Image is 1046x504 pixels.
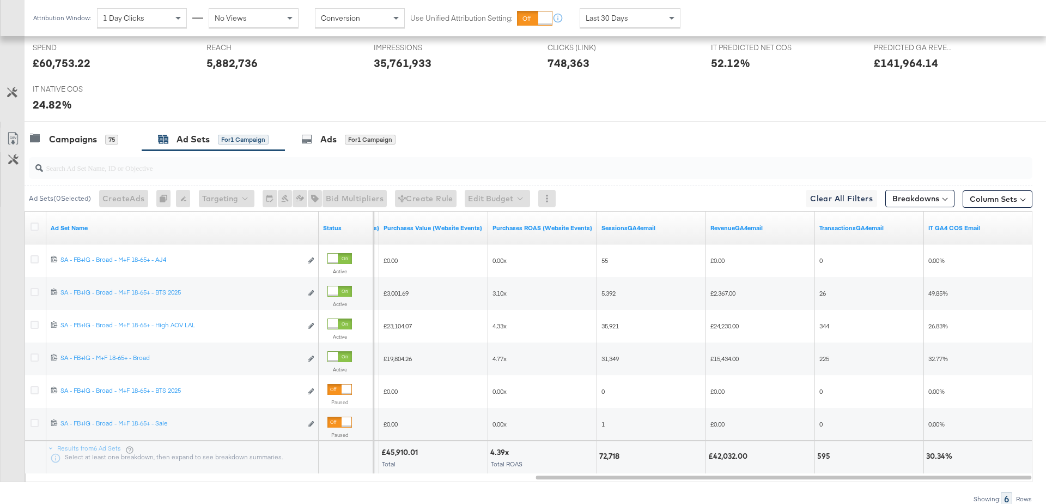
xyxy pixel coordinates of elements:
div: Ads [320,133,337,146]
span: Conversion [321,13,360,23]
span: 0.00% [928,256,945,265]
span: 0 [819,256,823,265]
a: SA - FB+IG - Broad - M+F 18-65+ - Sale [60,419,302,430]
span: 32.77% [928,355,948,363]
span: £0.00 [384,420,398,428]
span: £3,001.69 [384,289,409,297]
span: £15,434.00 [710,355,739,363]
label: Use Unified Attribution Setting: [410,13,513,23]
a: Transactions - The total number of transactions [819,224,920,232]
span: Total ROAS [491,460,522,468]
div: for 1 Campaign [218,135,269,145]
span: 0.00x [492,256,507,265]
span: 0.00x [492,420,507,428]
div: Attribution Window: [33,14,92,22]
div: 52.12% [711,55,750,71]
span: 1 [601,420,605,428]
span: £24,230.00 [710,322,739,330]
a: SA - FB+IG - Broad - M+F 18-65+ - BTS 2025 [60,386,302,398]
div: 72,718 [599,451,623,461]
div: 75 [105,135,118,145]
div: 595 [817,451,834,461]
span: 5,392 [601,289,616,297]
div: SA - FB+IG - Broad - M+F 18-65+ - BTS 2025 [60,386,302,395]
div: £45,910.01 [381,447,421,458]
div: SA - FB+IG - Broad - M+F 18-65+ - Sale [60,419,302,428]
div: 24.82% [33,97,72,112]
a: SA - FB+IG - Broad - M+F 18-65+ - High AOV LAL [60,321,302,332]
a: The total value of the purchase actions divided by spend tracked by your Custom Audience pixel on... [492,224,593,232]
span: Total [382,460,396,468]
div: Rows [1015,495,1032,503]
a: IT NET COS _ GA4 [928,224,1029,232]
span: 26.83% [928,322,948,330]
div: £141,964.14 [874,55,938,71]
span: No Views [215,13,247,23]
span: 1 Day Clicks [103,13,144,23]
a: SA - FB+IG - Broad - M+F 18-65+ - BTS 2025 [60,288,302,299]
div: 30.34% [926,451,956,461]
label: Paused [327,431,352,439]
span: 35,921 [601,322,619,330]
button: Clear All Filters [806,190,877,207]
span: IT NATIVE COS [33,84,114,94]
span: £0.00 [710,387,725,395]
span: £23,104.07 [384,322,412,330]
button: Column Sets [963,190,1032,208]
a: Your Ad Set name. [51,224,314,232]
button: Breakdowns [885,190,954,207]
span: 0 [819,387,823,395]
span: CLICKS (LINK) [548,43,629,53]
span: 0.00x [492,387,507,395]
div: for 1 Campaign [345,135,396,145]
div: 0 [156,190,176,207]
div: SA - FB+IG - Broad - M+F 18-65+ - AJ4 [60,255,302,264]
label: Paused [327,399,352,406]
span: 49.85% [928,289,948,297]
div: SA - FB+IG - M+F 18-65+ - Broad [60,353,302,362]
span: £19,804.26 [384,355,412,363]
label: Active [327,333,352,340]
span: £0.00 [384,256,398,265]
a: Transaction Revenue - The total sale revenue [710,224,811,232]
div: Campaigns [49,133,97,146]
a: The total value of the purchase actions tracked by your Custom Audience pixel on your website aft... [384,224,484,232]
div: Showing: [973,495,1001,503]
div: 4.39x [490,447,512,458]
span: 225 [819,355,829,363]
span: 344 [819,322,829,330]
span: 4.77x [492,355,507,363]
div: Ad Sets ( 0 Selected) [29,194,91,203]
span: 26 [819,289,826,297]
span: 31,349 [601,355,619,363]
span: REACH [206,43,288,53]
div: SA - FB+IG - Broad - M+F 18-65+ - High AOV LAL [60,321,302,329]
span: 0 [819,420,823,428]
label: Active [327,366,352,373]
a: Shows the current state of your Ad Set. [323,224,369,232]
span: 0.00% [928,420,945,428]
span: Clear All Filters [810,192,873,206]
span: 4.33x [492,322,507,330]
div: SA - FB+IG - Broad - M+F 18-65+ - BTS 2025 [60,288,302,297]
span: £0.00 [710,420,725,428]
div: £42,032.00 [708,451,751,461]
span: SPEND [33,43,114,53]
span: £0.00 [384,387,398,395]
span: 55 [601,256,608,265]
label: Active [327,268,352,275]
span: IT PREDICTED NET COS [711,43,793,53]
span: PREDICTED GA REVENUE [GEOGRAPHIC_DATA] [874,43,956,53]
a: Sessions - The total number of sessions [601,224,702,232]
span: IMPRESSIONS [374,43,455,53]
div: £60,753.22 [33,55,90,71]
span: £0.00 [710,256,725,265]
div: Ad Sets [177,133,210,146]
span: 0 [601,387,605,395]
div: 5,882,736 [206,55,258,71]
label: Active [327,301,352,308]
span: 0.00% [928,387,945,395]
input: Search Ad Set Name, ID or Objective [43,153,940,174]
div: 748,363 [548,55,589,71]
span: £2,367.00 [710,289,735,297]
